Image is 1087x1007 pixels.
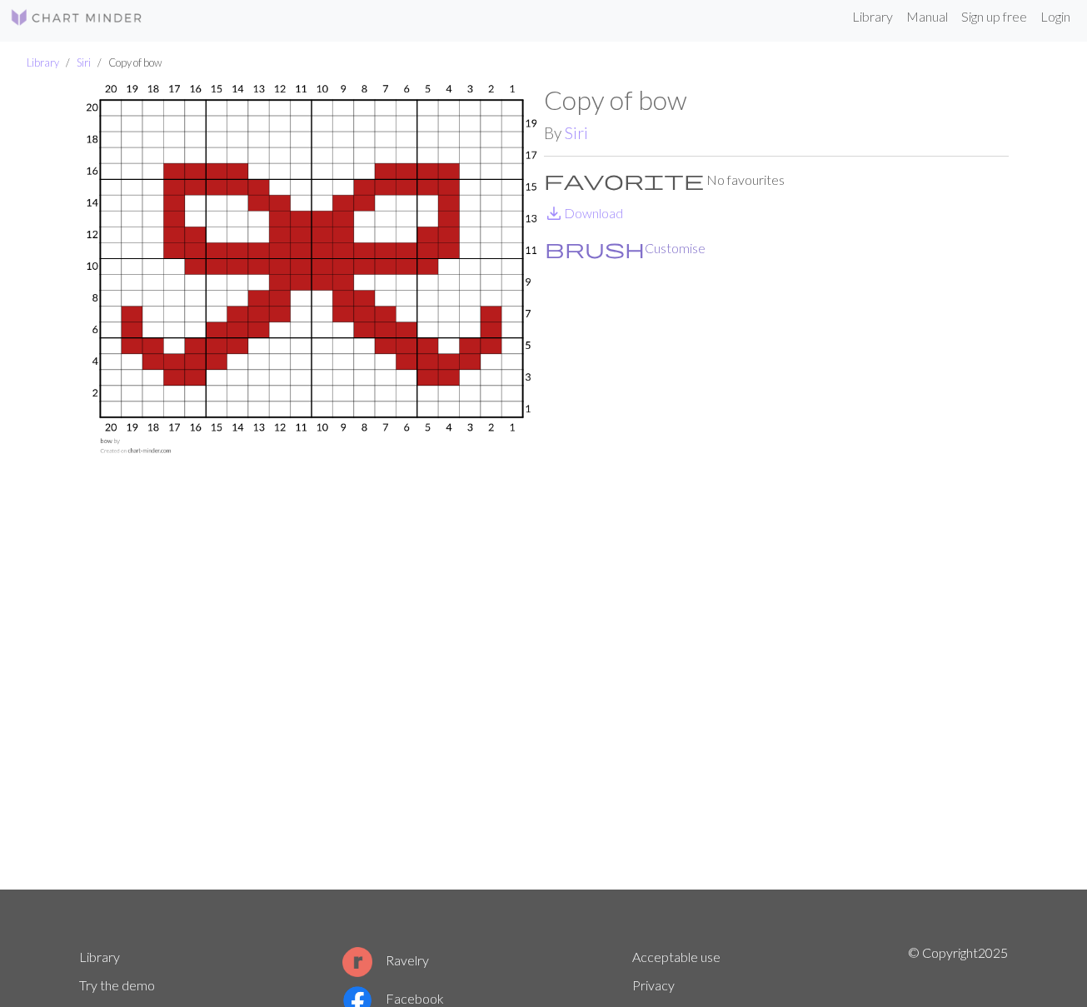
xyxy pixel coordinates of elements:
img: Logo [10,7,143,27]
a: Privacy [632,977,675,993]
button: CustomiseCustomise [544,237,706,259]
h1: Copy of bow [544,84,1009,116]
a: DownloadDownload [544,205,623,221]
h2: By [544,123,1009,142]
img: bow [79,84,544,890]
a: Siri [77,56,91,69]
a: Library [27,56,59,69]
a: Siri [565,123,588,142]
i: Download [544,203,564,223]
a: Acceptable use [632,949,721,965]
img: Ravelry logo [342,947,372,977]
i: Favourite [544,170,704,190]
p: No favourites [544,170,1009,190]
a: Library [79,949,120,965]
i: Customise [545,238,645,258]
a: Ravelry [342,952,429,968]
span: favorite [544,168,704,192]
span: save_alt [544,202,564,225]
li: Copy of bow [91,55,162,71]
a: Try the demo [79,977,155,993]
span: brush [545,237,645,260]
a: Facebook [342,990,444,1006]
